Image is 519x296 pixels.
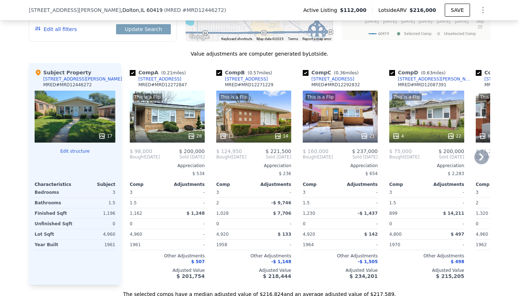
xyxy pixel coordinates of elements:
[216,240,252,250] div: 1958
[340,182,378,187] div: Adjustments
[389,190,392,195] span: 3
[476,221,479,226] span: 0
[35,26,77,33] button: Edit all filters
[216,190,219,195] span: 3
[476,3,490,17] button: Show Options
[389,154,405,160] span: Bought
[182,7,224,13] span: # MRD12446272
[35,229,74,239] div: Lot Sqft
[130,182,167,187] div: Comp
[303,6,340,14] span: Active Listing
[303,190,306,195] span: 3
[303,148,328,154] span: $ 160,000
[427,182,464,187] div: Adjustments
[333,154,378,160] span: Sold [DATE]
[389,221,392,226] span: 0
[187,32,211,42] img: Google
[130,267,205,273] div: Adjusted Value
[179,148,205,154] span: $ 200,000
[478,25,483,30] text: 25
[255,187,291,197] div: -
[340,6,367,14] span: $112,000
[216,211,229,216] span: 1,028
[303,163,378,169] div: Appreciation
[138,82,187,88] div: MRED # MRD12272847
[216,198,252,208] div: 2
[121,6,163,14] span: , Dolton
[476,232,488,237] span: 4,960
[166,7,181,13] span: MRED
[358,259,378,264] span: -$ 1,505
[389,232,402,237] span: 4,800
[219,93,249,101] div: This is a Flip
[29,6,121,14] span: [STREET_ADDRESS][PERSON_NAME]
[288,37,298,41] a: Terms (opens in new tab)
[378,31,389,36] text: 60419
[445,4,470,17] button: SAVE
[130,148,152,154] span: $ 98,000
[216,69,275,76] div: Comp B
[352,148,378,154] span: $ 237,000
[274,132,288,140] div: 14
[35,198,74,208] div: Bathrooms
[279,171,291,176] span: $ 236
[257,37,284,41] span: Map data ©2025
[116,24,170,34] button: Update Search
[303,154,318,160] span: Bought
[225,82,274,88] div: MRED # MRD12271229
[428,187,464,197] div: -
[358,211,378,216] span: -$ 1,437
[364,232,378,237] span: $ 142
[130,190,133,195] span: 3
[439,148,464,154] span: $ 200,000
[389,240,425,250] div: 1970
[169,187,205,197] div: -
[392,132,404,140] div: 4
[389,163,464,169] div: Appreciation
[216,163,291,169] div: Appreciation
[398,76,473,82] div: [STREET_ADDRESS][PERSON_NAME]
[35,182,75,187] div: Characteristics
[75,182,115,187] div: Subject
[164,6,226,14] div: ( )
[130,198,166,208] div: 1.5
[160,154,205,160] span: Sold [DATE]
[479,132,491,140] div: 8
[365,171,378,176] span: $ 654
[216,221,219,226] span: 0
[130,221,133,226] span: 0
[361,132,375,140] div: 21
[76,208,115,218] div: 1,196
[254,182,291,187] div: Adjustments
[428,219,464,229] div: -
[76,229,115,239] div: 4,960
[216,154,232,160] span: Bought
[266,148,291,154] span: $ 221,500
[43,82,92,88] div: MRED # MRD12446272
[169,198,205,208] div: -
[216,76,268,82] a: [STREET_ADDRESS]
[177,273,205,279] span: $ 201,754
[423,70,432,75] span: 0.63
[130,253,205,259] div: Other Adjustments
[35,187,74,197] div: Bedrooms
[255,219,291,229] div: -
[444,31,476,36] text: Unselected Comp
[389,211,398,216] span: 899
[169,229,205,239] div: -
[225,76,268,82] div: [STREET_ADDRESS]
[476,211,488,216] span: 1,320
[436,273,464,279] span: $ 215,205
[221,36,252,42] button: Keyboard shortcuts
[29,50,490,57] div: Value adjustments are computer generated by Lotside .
[455,19,469,24] text: [DATE]
[331,70,361,75] span: ( miles)
[409,7,436,13] span: $216,000
[76,187,115,197] div: 3
[216,267,291,273] div: Adjusted Value
[404,31,431,36] text: Selected Comp
[169,240,205,250] div: -
[247,154,291,160] span: Sold [DATE]
[130,154,145,160] span: Bought
[303,182,340,187] div: Comp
